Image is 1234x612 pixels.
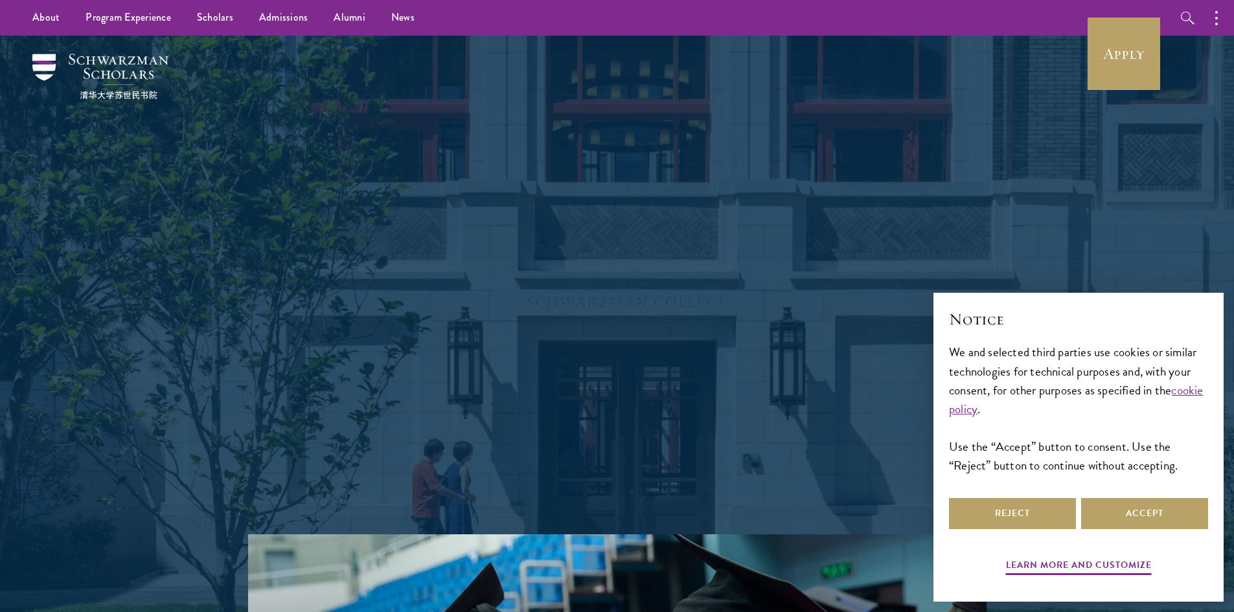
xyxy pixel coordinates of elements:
img: Schwarzman Scholars [32,54,168,99]
button: Learn more and customize [1006,557,1152,577]
button: Reject [949,498,1076,529]
button: Accept [1081,498,1208,529]
div: We and selected third parties use cookies or similar technologies for technical purposes and, wit... [949,343,1208,474]
a: Apply [1088,17,1160,90]
h2: Notice [949,308,1208,330]
a: cookie policy [949,381,1204,418]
